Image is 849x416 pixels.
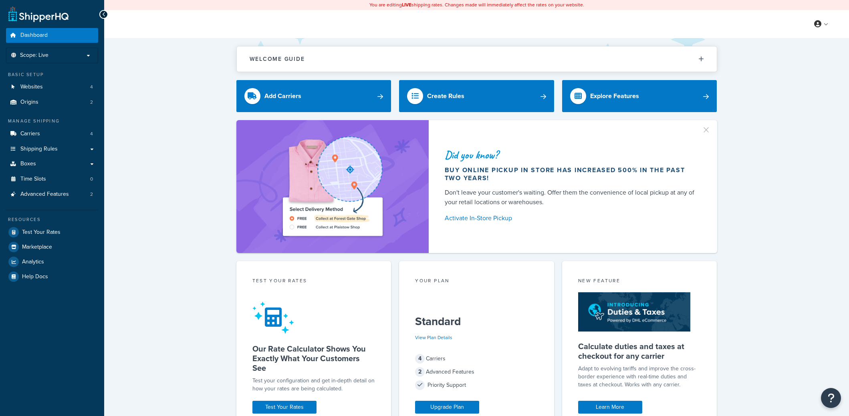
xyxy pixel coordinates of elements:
span: Marketplace [22,244,52,251]
span: 2 [90,191,93,198]
span: 0 [90,176,93,183]
p: Adapt to evolving tariffs and improve the cross-border experience with real-time duties and taxes... [578,365,701,389]
span: Test Your Rates [22,229,60,236]
span: Dashboard [20,32,48,39]
a: Boxes [6,157,98,171]
div: Your Plan [415,277,538,286]
div: New Feature [578,277,701,286]
h5: Standard [415,315,538,328]
a: Explore Features [562,80,717,112]
a: View Plan Details [415,334,452,341]
div: Carriers [415,353,538,364]
a: Learn More [578,401,642,414]
div: Basic Setup [6,71,98,78]
h5: Our Rate Calculator Shows You Exactly What Your Customers See [252,344,375,373]
div: Test your configuration and get in-depth detail on how your rates are being calculated. [252,377,375,393]
a: Carriers4 [6,127,98,141]
a: Analytics [6,255,98,269]
div: Add Carriers [264,90,301,102]
li: Websites [6,80,98,94]
a: Origins2 [6,95,98,110]
li: Origins [6,95,98,110]
span: 2 [90,99,93,106]
a: Websites4 [6,80,98,94]
span: Time Slots [20,176,46,183]
span: 4 [90,84,93,90]
div: Advanced Features [415,366,538,378]
div: Don't leave your customer's waiting. Offer them the convenience of local pickup at any of your re... [445,188,698,207]
span: Boxes [20,161,36,167]
button: Open Resource Center [821,388,841,408]
a: Create Rules [399,80,554,112]
div: Manage Shipping [6,118,98,125]
h2: Welcome Guide [250,56,305,62]
a: Test Your Rates [6,225,98,239]
span: Origins [20,99,38,106]
div: Did you know? [445,149,698,161]
div: Resources [6,216,98,223]
a: Test Your Rates [252,401,317,414]
span: Scope: Live [20,52,48,59]
b: LIVE [402,1,411,8]
span: Help Docs [22,273,48,280]
a: Shipping Rules [6,142,98,157]
a: Help Docs [6,269,98,284]
a: Activate In-Store Pickup [445,213,698,224]
a: Dashboard [6,28,98,43]
li: Time Slots [6,172,98,187]
a: Marketplace [6,240,98,254]
a: Upgrade Plan [415,401,479,414]
span: Analytics [22,259,44,265]
span: Shipping Rules [20,146,58,153]
div: Buy online pickup in store has increased 500% in the past two years! [445,166,698,182]
div: Create Rules [427,90,464,102]
h5: Calculate duties and taxes at checkout for any carrier [578,342,701,361]
button: Welcome Guide [237,46,717,72]
span: Carriers [20,131,40,137]
span: Websites [20,84,43,90]
span: 4 [90,131,93,137]
a: Advanced Features2 [6,187,98,202]
div: Explore Features [590,90,639,102]
img: ad-shirt-map-b0359fc47e01cab431d101c4b569394f6a03f54285957d908178d52f29eb9668.png [260,132,405,241]
a: Add Carriers [236,80,391,112]
a: Time Slots0 [6,172,98,187]
li: Carriers [6,127,98,141]
div: Test your rates [252,277,375,286]
div: Priority Support [415,380,538,391]
span: Advanced Features [20,191,69,198]
li: Advanced Features [6,187,98,202]
span: 2 [415,367,425,377]
span: 4 [415,354,425,364]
